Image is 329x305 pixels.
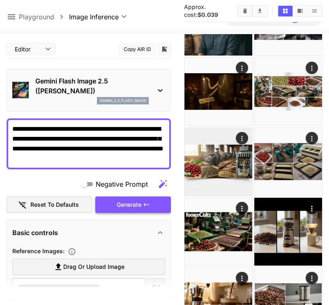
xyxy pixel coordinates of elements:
p: Basic controls [12,228,58,238]
span: Generate [117,200,141,210]
div: Clear AllDownload All [237,5,268,17]
label: Drag or upload image [12,259,165,275]
div: Gemini Flash Image 2.5 ([PERSON_NAME])gemini_2_5_flash_image [12,73,165,108]
p: gemini_2_5_flash_image [99,98,146,104]
div: Actions [306,202,318,214]
span: Reference Images : [12,247,64,254]
button: Show media in video view [293,6,307,16]
button: Reset to defaults [7,196,92,213]
span: Approx. cost: [184,3,218,18]
img: y4DVq8+tWHLfoIBzAAAAAAAAAWKeIAASltRDADlQAAAAAAAAAAAAAAAAAAAAAAAAAAAAAAAAAAAAAAAAAAAAAA40AC2GAAAAA... [184,128,252,196]
span: Negative Prompt [96,179,148,189]
div: Actions [306,272,318,284]
div: Basic controls [12,223,165,243]
div: Actions [236,132,248,144]
button: Show media in list view [307,6,322,16]
img: mC9T6igb6rOqY9yKJxJwrXQe3U3XeLLmD1rFBkCOwAA [184,198,252,266]
div: Actions [306,62,318,74]
img: tbOEkYx3a++la8g15Gcyrv1MZ1kSueH6PNeC2vq8L0PUJ1SkSdg5YLolSq+Dn0HzlrCGjmcY2Lb4w5986JCKYaoC9X3mAjS08... [254,128,322,196]
button: Upload a reference image to guide the result. This is needed for Image-to-Image or Inpainting. Su... [64,247,79,256]
button: Generate [95,196,171,213]
img: SBeAFdkmw36AY6AAA== [254,58,322,125]
img: VR+mF2Bc73Xh0YJWYozk0sB6iPkc9KLnDKAAAA [184,58,252,125]
p: Gemini Flash Image 2.5 ([PERSON_NAME]) [35,76,149,96]
div: Actions [236,202,248,214]
div: Actions [236,62,248,74]
button: Download All [253,6,267,16]
div: Show media in grid viewShow media in video viewShow media in list view [277,5,322,17]
button: Add to library [161,44,168,54]
img: N6mndMQOKmsrgAAAAAAAAAAAAAAAAAAAAAAAAAAAAAAAAAAAAAAAAAAAAAAAAAAAAAAAAAAAAAAAAAAAAAAAAAAAAAAAAAAAA... [254,198,322,266]
span: Image Inference [69,12,119,22]
div: Actions [236,272,248,284]
div: Actions [306,132,318,144]
a: Playground [19,12,54,22]
button: Show media in grid view [278,6,292,16]
button: Copy AIR ID [119,43,156,55]
nav: breadcrumb [19,12,69,22]
b: $0.039 [198,11,218,18]
span: Editor [15,45,40,53]
button: Clear All [238,6,252,16]
span: Drag or upload image [63,262,124,272]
